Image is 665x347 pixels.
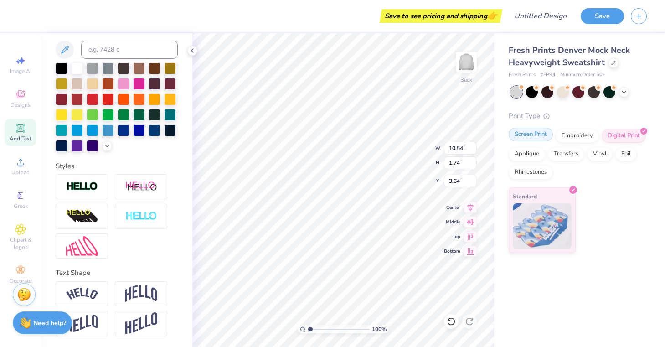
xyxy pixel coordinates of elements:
div: Text Shape [56,268,178,278]
span: Decorate [10,277,31,285]
span: Upload [11,169,30,176]
span: Center [444,204,460,211]
img: Free Distort [66,236,98,256]
img: Rise [125,312,157,335]
span: Middle [444,219,460,225]
span: Fresh Prints [509,71,536,79]
span: 👉 [487,10,497,21]
div: Back [460,76,472,84]
div: Foil [615,147,637,161]
span: Bottom [444,248,460,254]
div: Styles [56,161,178,171]
div: Save to see pricing and shipping [382,9,500,23]
span: # FP94 [540,71,556,79]
img: 3d Illusion [66,209,98,224]
button: Save [581,8,624,24]
img: Negative Space [125,211,157,222]
div: Transfers [548,147,584,161]
span: Designs [10,101,31,109]
span: Top [444,233,460,240]
span: Minimum Order: 50 + [560,71,606,79]
span: Add Text [10,135,31,142]
div: Embroidery [556,129,599,143]
input: e.g. 7428 c [81,41,178,59]
img: Standard [513,203,572,249]
img: Shadow [125,181,157,192]
span: Standard [513,192,537,201]
div: Rhinestones [509,166,553,179]
img: Back [457,53,475,71]
div: Screen Print [509,128,553,141]
span: Clipart & logos [5,236,36,251]
span: Fresh Prints Denver Mock Neck Heavyweight Sweatshirt [509,45,630,68]
strong: Need help? [33,319,66,327]
img: Arc [66,288,98,300]
span: 100 % [372,325,387,333]
img: Stroke [66,181,98,192]
div: Print Type [509,111,647,121]
img: Arch [125,285,157,302]
div: Applique [509,147,545,161]
img: Flag [66,315,98,332]
div: Digital Print [602,129,646,143]
span: Greek [14,202,28,210]
input: Untitled Design [507,7,574,25]
span: Image AI [10,67,31,75]
div: Vinyl [587,147,613,161]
